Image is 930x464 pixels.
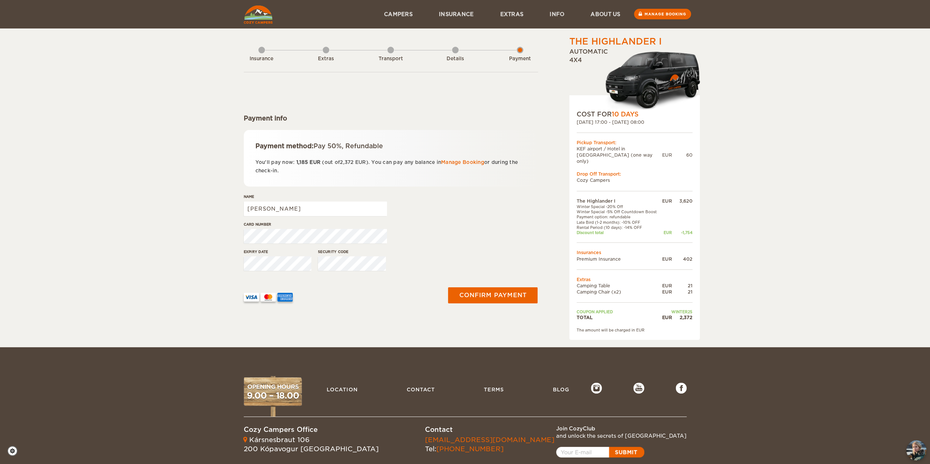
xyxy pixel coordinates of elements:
div: Cozy Campers Office [244,425,379,434]
td: Discount total [577,230,661,235]
div: 21 [672,289,692,295]
img: AMEX [277,293,293,302]
td: Payment option: refundable [577,214,661,219]
a: Manage Booking [441,160,484,165]
td: Coupon applied [577,309,661,314]
span: EUR [355,160,366,165]
div: Insurance [242,55,282,62]
div: 3,620 [672,198,692,204]
div: Transport [371,55,411,62]
td: Premium Insurance [577,256,661,262]
div: EUR [660,230,672,235]
div: 2,372 [672,314,692,321]
td: KEF airport / Hotel in [GEOGRAPHIC_DATA] (one way only) [577,146,662,164]
a: Contact [403,383,438,396]
div: Contact [425,425,554,434]
button: chat-button [906,440,926,460]
td: Winter Special -20% Off [577,204,661,209]
a: [PHONE_NUMBER] [436,445,504,453]
div: 21 [672,283,692,289]
div: 402 [672,256,692,262]
td: Extras [577,276,692,283]
div: EUR [660,256,672,262]
div: Payment method: [255,142,526,150]
div: EUR [660,283,672,289]
div: Join CozyClub [556,425,687,432]
td: Cozy Campers [577,177,692,183]
label: Security code [318,249,386,254]
td: Insurances [577,249,692,256]
a: Location [323,383,361,396]
div: EUR [660,198,672,204]
div: Details [435,55,475,62]
div: The amount will be charged in EUR [577,327,692,333]
td: Camping Table [577,283,661,289]
div: COST FOR [577,110,692,119]
img: mastercard [261,293,276,302]
label: Name [244,194,387,199]
div: Payment [500,55,540,62]
div: Tel: [425,435,554,454]
img: Cozy Campers [244,5,273,24]
div: Pickup Transport: [577,139,692,146]
span: Pay 50%, Refundable [314,142,383,150]
img: VISA [244,293,259,302]
div: Payment info [244,114,538,123]
a: Open popup [556,447,644,457]
div: [DATE] 17:00 - [DATE] 08:00 [577,119,692,125]
a: [EMAIL_ADDRESS][DOMAIN_NAME] [425,436,554,444]
td: The Highlander I [577,198,661,204]
div: -1,754 [672,230,692,235]
td: Camping Chair (x2) [577,289,661,295]
td: Late Bird (1-2 months): -10% OFF [577,220,661,225]
span: 2,372 [340,160,353,165]
label: Expiry date [244,249,312,254]
div: EUR [660,314,672,321]
div: The Highlander I [569,35,662,48]
div: Automatic 4x4 [569,48,700,110]
div: and unlock the secrets of [GEOGRAPHIC_DATA] [556,432,687,440]
a: Terms [480,383,507,396]
a: Manage booking [634,9,691,19]
div: EUR [662,152,672,158]
td: Rental Period (10 days): -14% OFF [577,225,661,230]
div: 60 [672,152,692,158]
label: Card number [244,222,387,227]
div: Extras [306,55,346,62]
p: You'll pay now: (out of ). You can pay any balance in or during the check-in. [255,158,526,175]
div: Kársnesbraut 106 200 Kópavogur [GEOGRAPHIC_DATA] [244,435,379,454]
a: Cookie settings [7,446,22,456]
td: TOTAL [577,314,661,321]
button: Confirm payment [448,287,538,303]
td: WINTER25 [660,309,692,314]
span: EUR [310,160,320,165]
td: Winter Special -5% Off Countdown Boost [577,209,661,214]
span: 10 Days [612,111,638,118]
img: Freyja at Cozy Campers [906,440,926,460]
div: Drop Off Transport: [577,171,692,177]
img: Cozy-3.png [599,50,700,110]
span: 1,185 [296,160,308,165]
div: EUR [660,289,672,295]
a: Blog [549,383,573,396]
